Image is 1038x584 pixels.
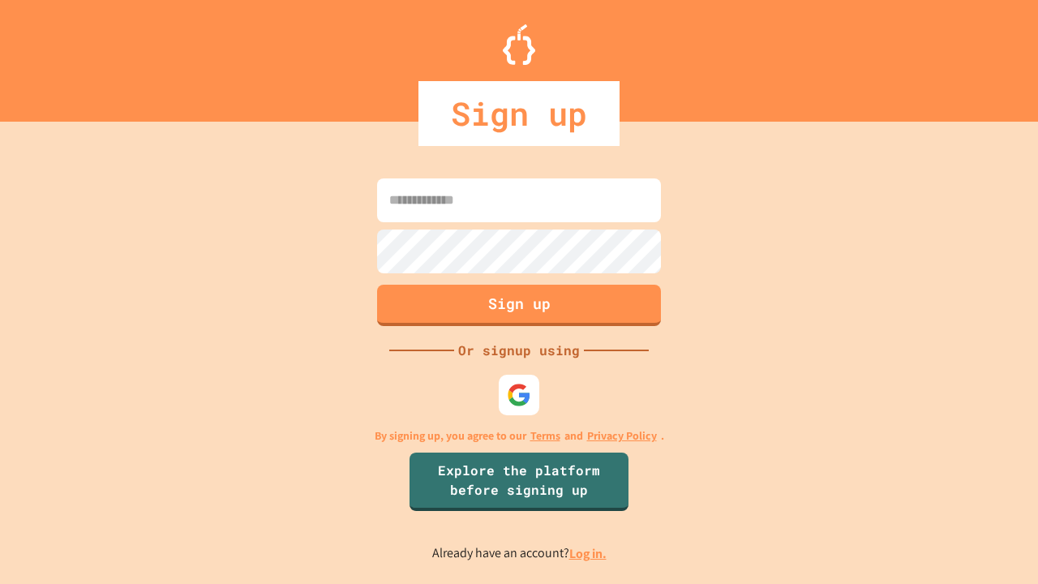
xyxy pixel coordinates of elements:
[377,285,661,326] button: Sign up
[587,427,657,444] a: Privacy Policy
[454,341,584,360] div: Or signup using
[507,383,531,407] img: google-icon.svg
[410,453,628,511] a: Explore the platform before signing up
[503,24,535,65] img: Logo.svg
[569,545,607,562] a: Log in.
[530,427,560,444] a: Terms
[375,427,664,444] p: By signing up, you agree to our and .
[418,81,620,146] div: Sign up
[432,543,607,564] p: Already have an account?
